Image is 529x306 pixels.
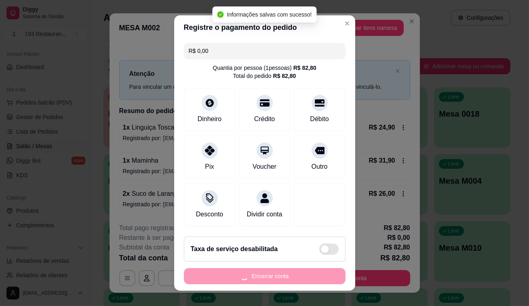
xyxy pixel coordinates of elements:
div: Voucher [253,162,276,172]
div: Crédito [254,114,275,124]
span: Informações salvas com sucesso! [227,11,312,18]
input: Ex.: hambúrguer de cordeiro [189,43,341,59]
div: Dinheiro [198,114,222,124]
span: check-circle [217,11,223,18]
div: Quantia por pessoa ( 1 pessoas) [213,64,316,72]
h2: Taxa de serviço desabilitada [191,244,278,254]
div: R$ 82,80 [293,64,316,72]
div: Total do pedido [233,72,296,80]
div: Dividir conta [247,210,282,219]
button: Close [341,17,354,30]
div: Débito [310,114,329,124]
div: Pix [205,162,214,172]
div: Outro [311,162,327,172]
div: R$ 82,80 [273,72,296,80]
div: Desconto [196,210,223,219]
header: Registre o pagamento do pedido [174,15,355,40]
